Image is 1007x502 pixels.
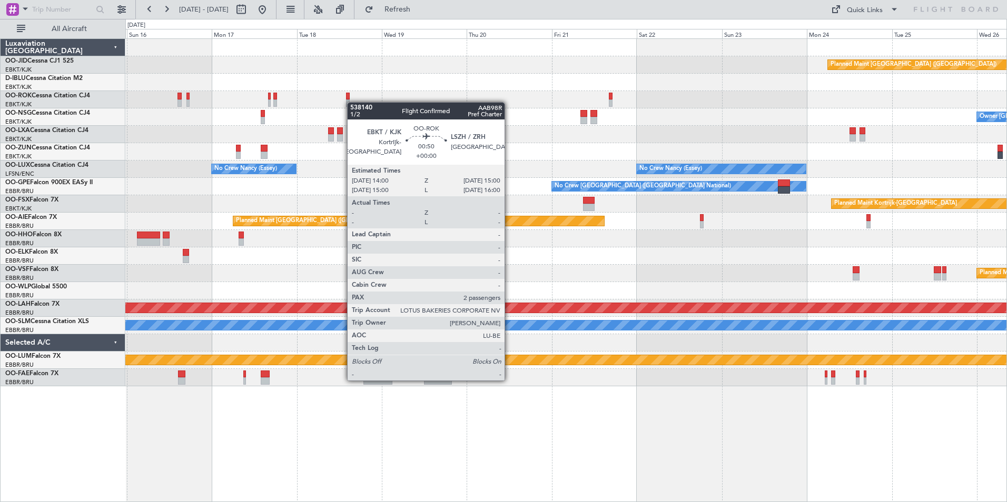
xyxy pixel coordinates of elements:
[5,239,34,247] a: EBBR/BRU
[826,1,904,18] button: Quick Links
[32,2,93,17] input: Trip Number
[5,127,30,134] span: OO-LXA
[892,29,977,38] div: Tue 25
[5,205,32,213] a: EBKT/KJK
[5,197,58,203] a: OO-FSXFalcon 7X
[5,179,30,186] span: OO-GPE
[5,197,29,203] span: OO-FSX
[5,110,90,116] a: OO-NSGCessna Citation CJ4
[5,361,34,369] a: EBBR/BRU
[5,378,34,386] a: EBBR/BRU
[5,232,62,238] a: OO-HHOFalcon 8X
[5,318,31,325] span: OO-SLM
[5,93,32,99] span: OO-ROK
[639,161,702,177] div: No Crew Nancy (Essey)
[5,292,34,299] a: EBBR/BRU
[5,135,32,143] a: EBKT/KJK
[555,178,731,194] div: No Crew [GEOGRAPHIC_DATA] ([GEOGRAPHIC_DATA] National)
[834,196,957,212] div: Planned Maint Kortrijk-[GEOGRAPHIC_DATA]
[5,145,32,151] span: OO-ZUN
[5,249,58,255] a: OO-ELKFalcon 8X
[212,29,297,38] div: Mon 17
[5,326,34,334] a: EBBR/BRU
[5,257,34,265] a: EBBR/BRU
[5,118,32,126] a: EBKT/KJK
[5,127,88,134] a: OO-LXACessna Citation CJ4
[5,309,34,317] a: EBBR/BRU
[5,58,74,64] a: OO-JIDCessna CJ1 525
[297,29,382,38] div: Tue 18
[5,284,67,290] a: OO-WLPGlobal 5500
[5,266,58,273] a: OO-VSFFalcon 8X
[637,29,722,38] div: Sat 22
[5,75,83,82] a: D-IBLUCessna Citation M2
[382,29,467,38] div: Wed 19
[5,214,57,220] a: OO-AIEFalcon 7X
[5,214,28,220] span: OO-AIE
[5,266,29,273] span: OO-VSF
[467,29,551,38] div: Thu 20
[5,353,61,359] a: OO-LUMFalcon 7X
[5,274,34,282] a: EBBR/BRU
[179,5,229,14] span: [DATE] - [DATE]
[236,213,402,229] div: Planned Maint [GEOGRAPHIC_DATA] ([GEOGRAPHIC_DATA])
[5,232,33,238] span: OO-HHO
[831,57,996,73] div: Planned Maint [GEOGRAPHIC_DATA] ([GEOGRAPHIC_DATA])
[5,318,89,325] a: OO-SLMCessna Citation XLS
[214,161,277,177] div: No Crew Nancy (Essey)
[5,222,34,230] a: EBBR/BRU
[5,162,88,168] a: OO-LUXCessna Citation CJ4
[5,170,34,178] a: LFSN/ENC
[5,284,31,290] span: OO-WLP
[807,29,892,38] div: Mon 24
[5,187,34,195] a: EBBR/BRU
[5,101,32,108] a: EBKT/KJK
[360,1,423,18] button: Refresh
[5,249,29,255] span: OO-ELK
[5,145,90,151] a: OO-ZUNCessna Citation CJ4
[5,301,60,307] a: OO-LAHFalcon 7X
[27,25,111,33] span: All Aircraft
[376,6,420,13] span: Refresh
[5,153,32,160] a: EBKT/KJK
[5,110,32,116] span: OO-NSG
[127,21,145,30] div: [DATE]
[5,93,90,99] a: OO-ROKCessna Citation CJ4
[12,21,114,37] button: All Aircraft
[5,162,30,168] span: OO-LUX
[127,29,212,38] div: Sun 16
[5,66,32,74] a: EBKT/KJK
[5,83,32,91] a: EBKT/KJK
[5,301,31,307] span: OO-LAH
[5,179,93,186] a: OO-GPEFalcon 900EX EASy II
[847,5,883,16] div: Quick Links
[5,353,32,359] span: OO-LUM
[5,75,26,82] span: D-IBLU
[5,370,58,377] a: OO-FAEFalcon 7X
[5,370,29,377] span: OO-FAE
[5,58,27,64] span: OO-JID
[722,29,807,38] div: Sun 23
[552,29,637,38] div: Fri 21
